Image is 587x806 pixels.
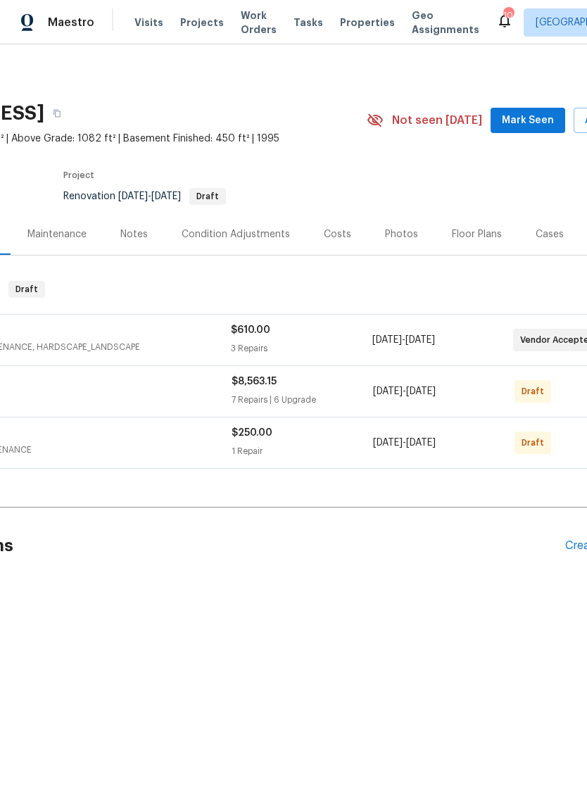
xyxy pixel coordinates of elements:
span: $8,563.15 [232,377,277,386]
span: [DATE] [406,438,436,448]
span: Draft [522,384,550,398]
span: [DATE] [373,438,403,448]
div: Floor Plans [452,227,502,241]
span: Tasks [293,18,323,27]
span: - [373,384,436,398]
span: $610.00 [231,325,270,335]
div: Notes [120,227,148,241]
span: [DATE] [405,335,435,345]
span: Projects [180,15,224,30]
div: 1 Repair [232,444,373,458]
div: 10 [503,8,513,23]
span: Project [63,171,94,180]
span: Renovation [63,191,226,201]
div: Costs [324,227,351,241]
span: Mark Seen [502,112,554,130]
span: [DATE] [151,191,181,201]
span: $250.00 [232,428,272,438]
span: [DATE] [372,335,402,345]
span: Draft [522,436,550,450]
button: Copy Address [44,101,70,126]
div: 3 Repairs [231,341,372,355]
span: - [373,436,436,450]
span: [DATE] [406,386,436,396]
span: Maestro [48,15,94,30]
span: Draft [191,192,225,201]
span: [DATE] [373,386,403,396]
span: Work Orders [241,8,277,37]
span: - [372,333,435,347]
span: Not seen [DATE] [392,113,482,127]
span: Geo Assignments [412,8,479,37]
span: Visits [134,15,163,30]
span: - [118,191,181,201]
div: Maintenance [27,227,87,241]
div: Condition Adjustments [182,227,290,241]
div: Cases [536,227,564,241]
div: 7 Repairs | 6 Upgrade [232,393,373,407]
button: Mark Seen [491,108,565,134]
div: Photos [385,227,418,241]
span: Properties [340,15,395,30]
span: Draft [10,282,44,296]
span: [DATE] [118,191,148,201]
